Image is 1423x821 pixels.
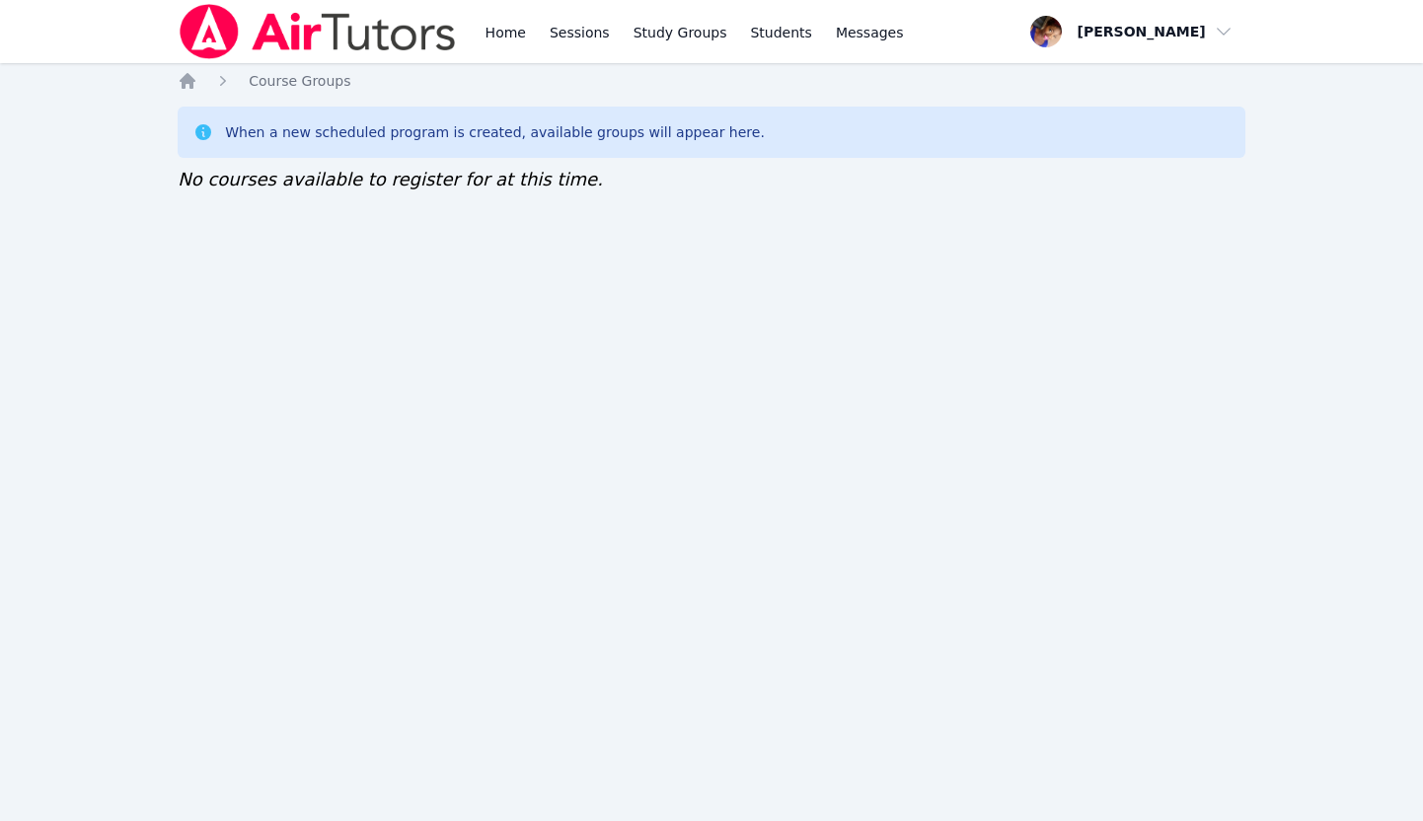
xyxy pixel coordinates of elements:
span: No courses available to register for at this time. [178,169,603,189]
div: When a new scheduled program is created, available groups will appear here. [225,122,765,142]
span: Messages [836,23,904,42]
a: Course Groups [249,71,350,91]
img: Air Tutors [178,4,457,59]
span: Course Groups [249,73,350,89]
nav: Breadcrumb [178,71,1245,91]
